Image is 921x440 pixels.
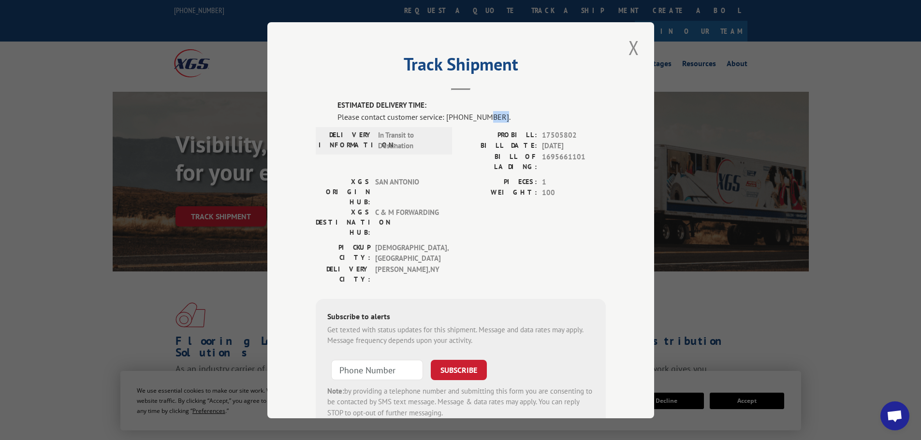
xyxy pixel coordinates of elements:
span: 100 [542,187,606,199]
div: Get texted with status updates for this shipment. Message and data rates may apply. Message frequ... [327,324,594,346]
div: Subscribe to alerts [327,310,594,324]
span: 1695661101 [542,151,606,171]
strong: Note: [327,386,344,395]
label: WEIGHT: [461,187,537,199]
label: PROBILL: [461,129,537,141]
button: Close modal [626,34,642,61]
span: In Transit to Destination [378,129,443,151]
label: XGS DESTINATION HUB: [316,207,370,237]
label: XGS ORIGIN HUB: [316,176,370,207]
label: BILL OF LADING: [461,151,537,171]
span: 17505802 [542,129,606,141]
label: DELIVERY CITY: [316,264,370,284]
div: Please contact customer service: [PHONE_NUMBER]. [337,111,606,122]
label: ESTIMATED DELIVERY TIME: [337,100,606,111]
span: [DEMOGRAPHIC_DATA] , [GEOGRAPHIC_DATA] [375,242,440,264]
a: Open chat [880,401,909,430]
span: [DATE] [542,141,606,152]
div: by providing a telephone number and submitting this form you are consenting to be contacted by SM... [327,385,594,418]
span: [PERSON_NAME] , NY [375,264,440,284]
input: Phone Number [331,359,423,380]
button: SUBSCRIBE [431,359,487,380]
h2: Track Shipment [316,57,606,76]
label: PICKUP CITY: [316,242,370,264]
label: PIECES: [461,176,537,187]
span: C & M FORWARDING [375,207,440,237]
span: 1 [542,176,606,187]
label: DELIVERY INFORMATION: [319,129,373,151]
span: SAN ANTONIO [375,176,440,207]
label: BILL DATE: [461,141,537,152]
